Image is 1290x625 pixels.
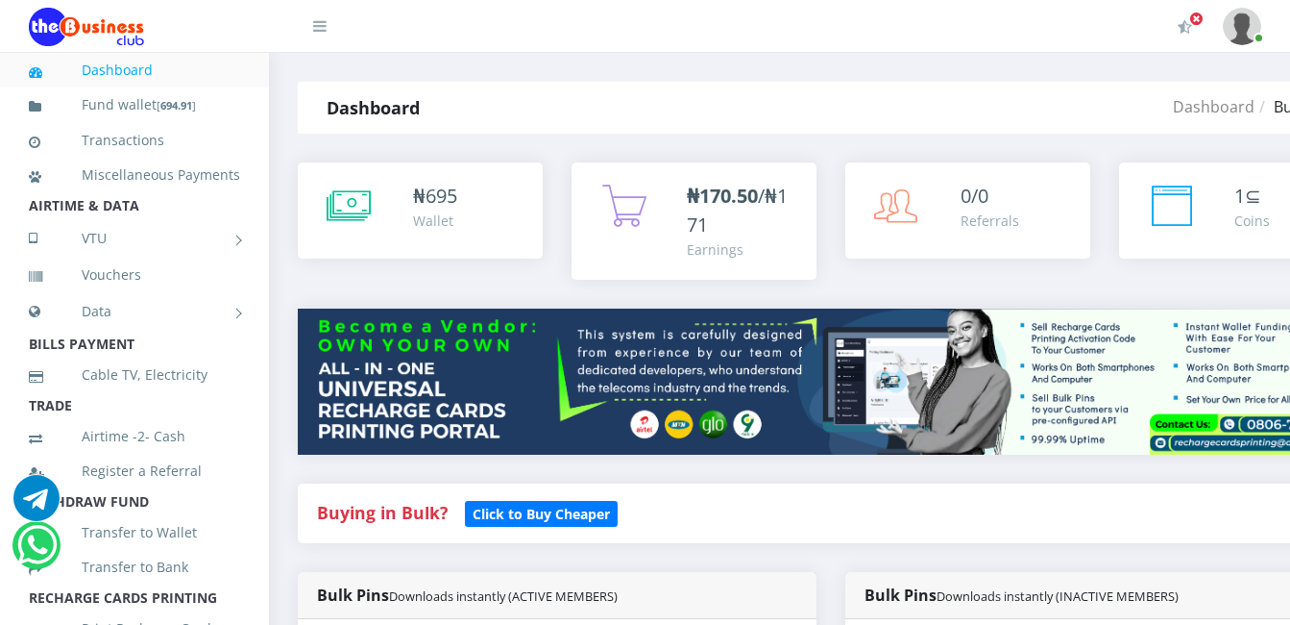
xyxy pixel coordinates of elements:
a: Click to Buy Cheaper [465,501,618,524]
span: 0/0 [961,183,988,209]
div: Referrals [961,211,1019,231]
a: Dashboard [1173,96,1254,117]
a: Transfer to Bank [29,545,240,589]
a: ₦695 Wallet [298,162,543,259]
a: Chat for support [13,489,60,521]
a: Miscellaneous Payments [29,153,240,197]
a: VTU [29,214,240,262]
small: Downloads instantly (ACTIVE MEMBERS) [389,587,618,605]
strong: Bulk Pins [864,585,1179,606]
span: 1 [1234,183,1245,209]
a: ₦170.50/₦171 Earnings [572,162,816,280]
div: ₦ [413,182,457,211]
a: Chat for support [17,537,57,568]
strong: Buying in Bulk? [317,501,448,524]
img: Logo [29,8,144,46]
a: Cable TV, Electricity [29,353,240,397]
a: Fund wallet[694.91] [29,83,240,128]
div: ⊆ [1234,182,1270,211]
b: 694.91 [160,98,192,112]
a: Data [29,287,240,336]
span: Activate Your Membership [1189,12,1204,26]
div: Wallet [413,211,457,231]
small: Downloads instantly (INACTIVE MEMBERS) [937,587,1179,605]
i: Activate Your Membership [1178,19,1192,35]
img: User [1223,8,1261,45]
strong: Bulk Pins [317,585,618,606]
a: Airtime -2- Cash [29,414,240,459]
strong: Dashboard [327,96,420,119]
a: Transactions [29,118,240,162]
a: Transfer to Wallet [29,511,240,555]
span: /₦171 [687,183,788,237]
a: 0/0 Referrals [845,162,1090,259]
b: Click to Buy Cheaper [473,505,610,523]
a: Register a Referral [29,449,240,493]
b: ₦170.50 [687,183,758,209]
a: Dashboard [29,48,240,92]
a: Vouchers [29,253,240,297]
div: Earnings [687,239,797,260]
span: 695 [426,183,457,209]
small: [ ] [157,98,196,112]
div: Coins [1234,211,1270,231]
